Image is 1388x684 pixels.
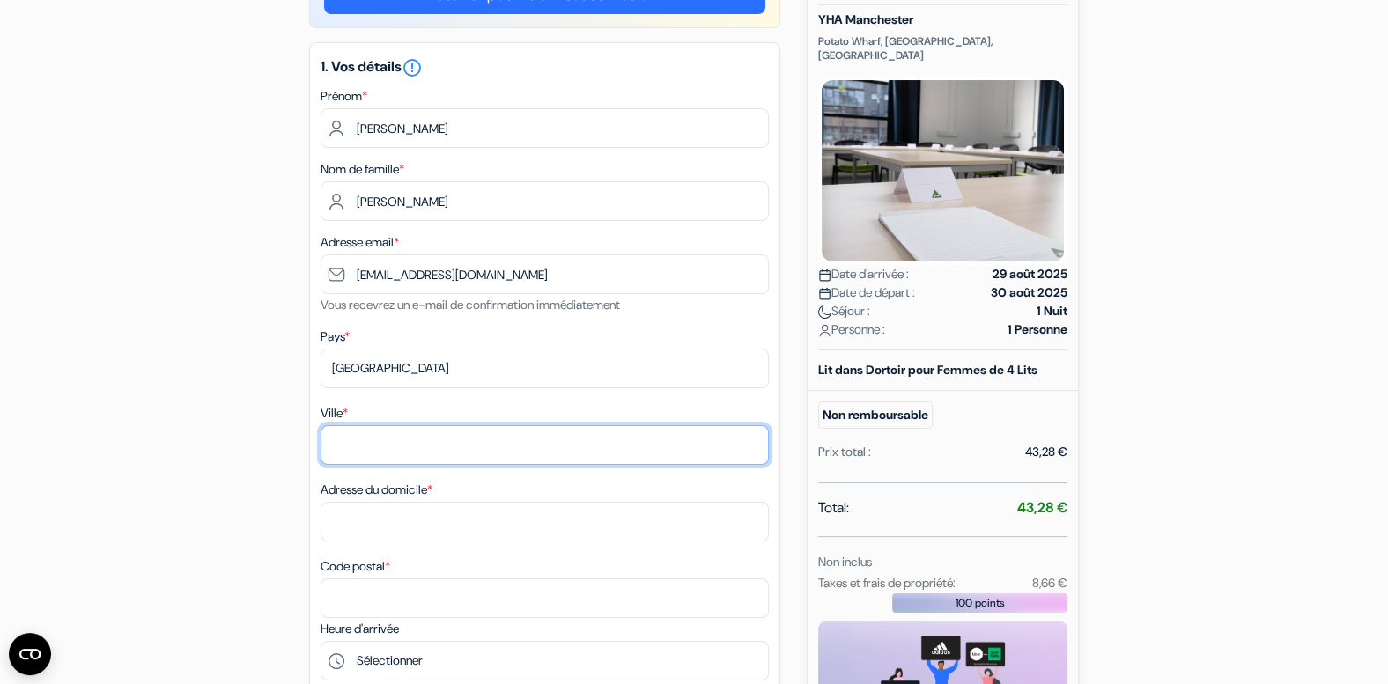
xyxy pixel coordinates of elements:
[402,57,423,78] i: error_outline
[956,595,1005,611] span: 100 points
[818,443,871,461] div: Prix total :
[818,324,831,337] img: user_icon.svg
[818,34,1067,63] p: Potato Wharf, [GEOGRAPHIC_DATA], [GEOGRAPHIC_DATA]
[402,57,423,76] a: error_outline
[321,233,399,252] label: Adresse email
[1025,443,1067,461] div: 43,28 €
[818,401,933,429] small: Non remboursable
[818,287,831,300] img: calendar.svg
[1037,302,1067,320] strong: 1 Nuit
[818,265,909,283] span: Date d'arrivée :
[1008,320,1067,339] strong: 1 Personne
[321,620,399,638] label: Heure d'arrivée
[818,268,831,282] img: calendar.svg
[9,633,51,675] button: Ouvrir le widget CMP
[818,554,872,570] small: Non inclus
[321,404,348,423] label: Ville
[1032,575,1067,591] small: 8,66 €
[818,12,1067,27] h5: YHA Manchester
[818,362,1037,378] b: Lit dans Dortoir pour Femmes de 4 Lits
[321,557,390,576] label: Code postal
[321,297,620,313] small: Vous recevrez un e-mail de confirmation immédiatement
[818,575,956,591] small: Taxes et frais de propriété:
[321,181,769,221] input: Entrer le nom de famille
[321,327,350,346] label: Pays
[818,497,849,519] span: Total:
[818,320,885,339] span: Personne :
[1017,498,1067,517] strong: 43,28 €
[991,283,1067,302] strong: 30 août 2025
[818,302,870,320] span: Séjour :
[818,283,915,302] span: Date de départ :
[321,108,769,148] input: Entrez votre prénom
[993,265,1067,283] strong: 29 août 2025
[321,87,367,106] label: Prénom
[321,160,404,179] label: Nom de famille
[321,481,432,499] label: Adresse du domicile
[818,305,831,319] img: moon.svg
[321,57,769,78] h5: 1. Vos détails
[321,254,769,294] input: Entrer adresse e-mail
